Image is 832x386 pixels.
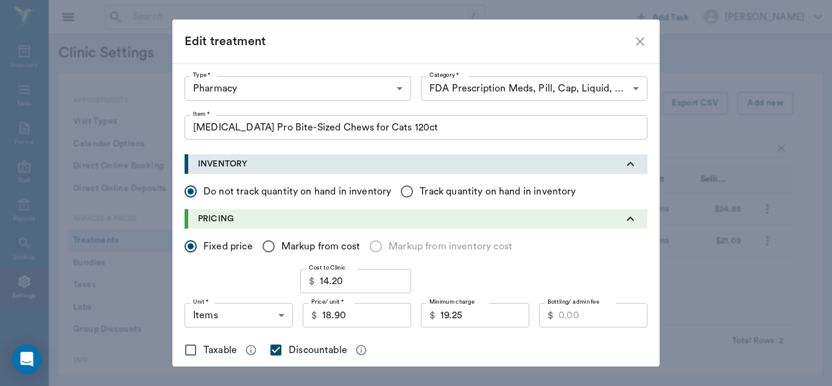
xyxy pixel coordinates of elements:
label: Bottling/ admin fee [548,298,599,306]
span: Markup from inventory cost [389,239,512,254]
p: $ [429,308,435,323]
span: Do not track quantity on hand in inventory [203,184,391,199]
p: INVENTORY [198,158,247,171]
span: Fixed price [203,239,253,254]
input: 0.00 [322,303,411,327]
p: $ [309,274,315,288]
label: Type * [193,71,211,79]
input: 0.00 [440,303,529,327]
p: $ [311,308,317,323]
label: Category * [429,71,459,79]
div: Edit treatment [185,32,633,51]
label: Minimum charge [429,298,474,306]
button: close [633,34,647,49]
button: message [352,341,370,359]
span: Taxable [203,343,237,357]
input: 0.00 [320,269,411,293]
div: Pharmacy [185,76,411,101]
div: Open Intercom Messenger [12,345,41,374]
button: message [242,341,260,359]
input: 0.00 [559,303,647,327]
p: $ [548,308,554,323]
span: Markup from cost [281,239,360,254]
span: Track quantity on hand in inventory [420,184,576,199]
p: PRICING [198,213,234,226]
label: Item * [193,110,210,118]
label: Unit * [193,298,208,306]
label: Price/ unit * [311,298,344,306]
div: FDA Prescription Meds, Pill, Cap, Liquid, Etc. [421,76,647,101]
span: Discountable [289,343,347,357]
label: Cost to Clinic [309,263,346,272]
div: Items [185,303,293,327]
